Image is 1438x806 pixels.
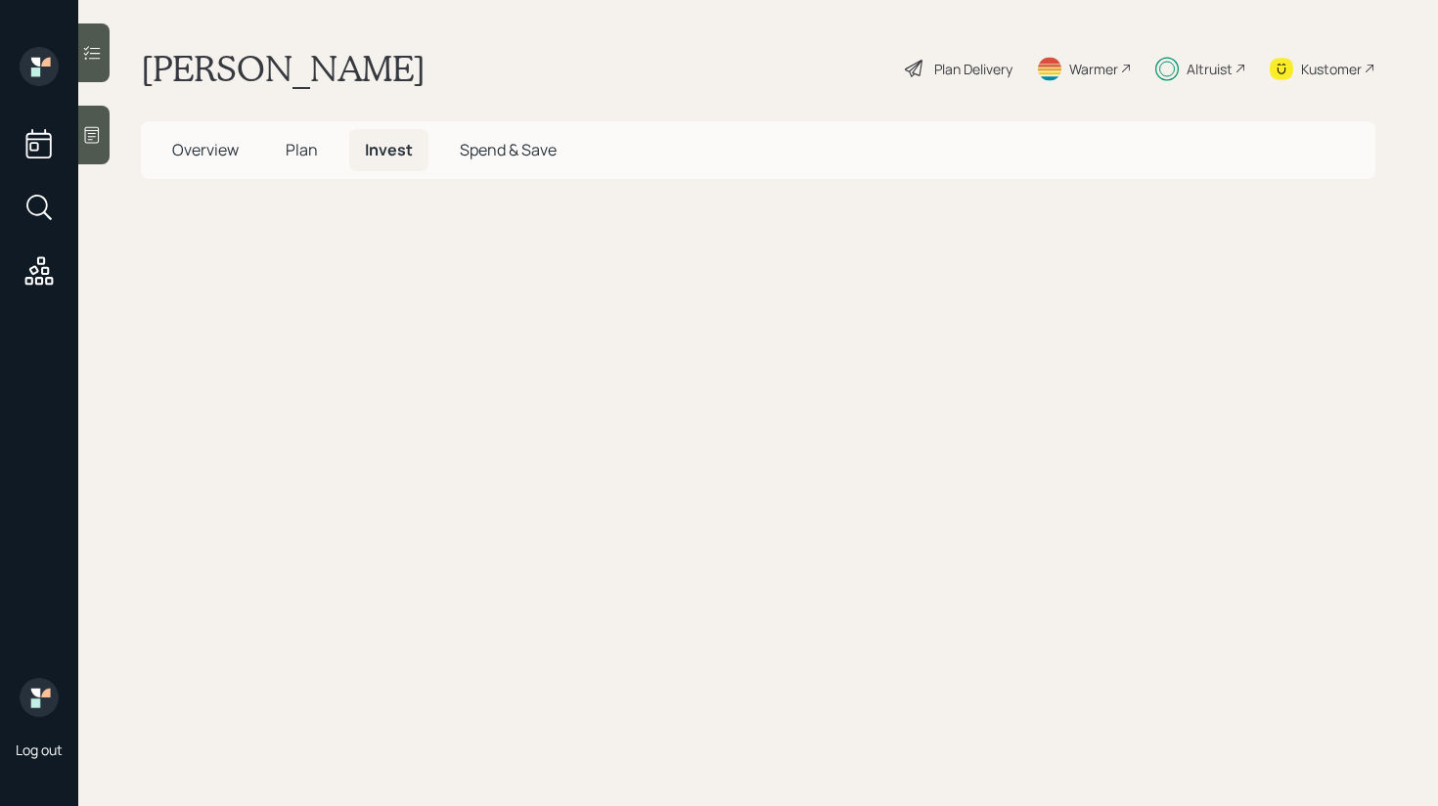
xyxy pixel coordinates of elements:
[16,740,63,759] div: Log out
[286,139,318,160] span: Plan
[1301,59,1362,79] div: Kustomer
[934,59,1012,79] div: Plan Delivery
[1187,59,1233,79] div: Altruist
[141,47,426,90] h1: [PERSON_NAME]
[1069,59,1118,79] div: Warmer
[460,139,557,160] span: Spend & Save
[172,139,239,160] span: Overview
[365,139,413,160] span: Invest
[20,678,59,717] img: retirable_logo.png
